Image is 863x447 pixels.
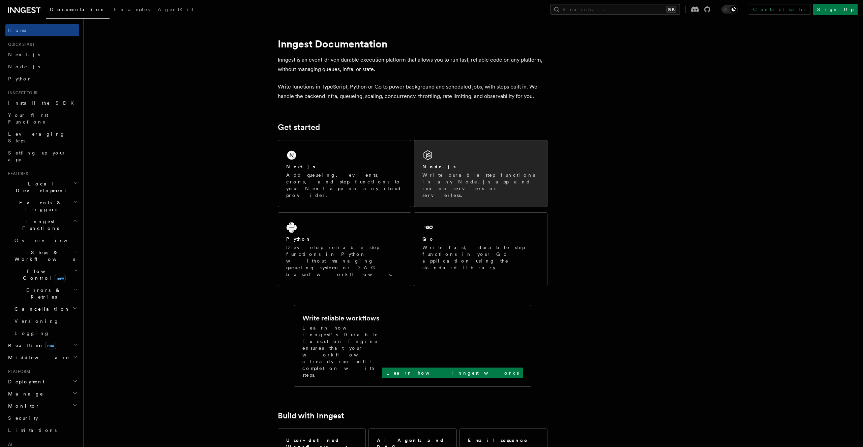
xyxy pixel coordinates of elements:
[422,163,456,170] h2: Node.js
[14,318,59,324] span: Versioning
[5,197,79,215] button: Events & Triggers
[5,218,73,232] span: Inngest Functions
[5,215,79,234] button: Inngest Functions
[55,275,66,282] span: new
[278,82,547,101] p: Write functions in TypeScript, Python or Go to power background and scheduled jobs, with steps bu...
[8,52,40,57] span: Next.js
[302,313,379,323] h2: Write reliable workflows
[5,97,79,109] a: Install the SDK
[414,140,547,207] a: Node.jsWrite durable step functions in any Node.js app and run on servers or serverless.
[278,212,411,286] a: PythonDevelop reliable step functions in Python without managing queueing systems or DAG based wo...
[8,415,38,421] span: Security
[414,212,547,286] a: GoWrite fast, durable step functions in your Go application using the standard library.
[302,324,382,378] p: Learn how Inngest's Durable Execution Engine ensures that your workflow already run until complet...
[422,172,539,199] p: Write durable step functions in any Node.js app and run on servers or serverless.
[46,2,110,19] a: Documentation
[12,287,73,300] span: Errors & Retries
[8,76,33,81] span: Python
[5,378,44,385] span: Deployment
[5,24,79,36] a: Home
[114,7,150,12] span: Examples
[386,370,519,376] p: Learn how Inngest works
[12,284,79,303] button: Errors & Retries
[12,249,75,263] span: Steps & Workflows
[8,112,48,125] span: Your first Functions
[422,244,539,271] p: Write fast, durable step functions in your Go application using the standard library.
[278,55,547,74] p: Inngest is an event-driven durable execution platform that allows you to run fast, reliable code ...
[278,123,320,132] a: Get started
[50,7,106,12] span: Documentation
[158,7,194,12] span: AgentKit
[110,2,154,18] a: Examples
[8,150,66,162] span: Setting up your app
[5,342,56,349] span: Realtime
[12,303,79,315] button: Cancellation
[8,131,65,143] span: Leveraging Steps
[12,265,79,284] button: Flow Controlnew
[5,109,79,128] a: Your first Functions
[666,6,676,13] kbd: ⌘K
[5,390,43,397] span: Manage
[12,268,74,281] span: Flow Control
[12,306,70,312] span: Cancellation
[5,351,79,364] button: Middleware
[5,147,79,166] a: Setting up your app
[5,199,73,213] span: Events & Triggers
[5,90,38,96] span: Inngest tour
[813,4,858,15] a: Sign Up
[5,42,35,47] span: Quick start
[5,171,28,176] span: Features
[12,234,79,246] a: Overview
[5,400,79,412] button: Monitor
[5,412,79,424] a: Security
[14,238,84,243] span: Overview
[8,27,27,34] span: Home
[5,376,79,388] button: Deployment
[5,180,73,194] span: Local Development
[5,388,79,400] button: Manage
[5,354,69,361] span: Middleware
[5,128,79,147] a: Leveraging Steps
[286,163,315,170] h2: Next.js
[550,4,680,15] button: Search...⌘K
[286,244,403,278] p: Develop reliable step functions in Python without managing queueing systems or DAG based workflows.
[278,411,344,420] a: Build with Inngest
[5,369,30,374] span: Platform
[14,331,50,336] span: Logging
[382,368,523,378] a: Learn how Inngest works
[45,342,56,349] span: new
[8,64,40,69] span: Node.js
[278,38,547,50] h1: Inngest Documentation
[154,2,198,18] a: AgentKit
[12,327,79,339] a: Logging
[286,236,311,242] h2: Python
[5,339,79,351] button: Realtimenew
[8,427,57,433] span: Limitations
[5,403,40,409] span: Monitor
[749,4,810,15] a: Contact sales
[5,48,79,61] a: Next.js
[12,246,79,265] button: Steps & Workflows
[8,100,78,106] span: Install the SDK
[422,236,435,242] h2: Go
[5,424,79,436] a: Limitations
[12,315,79,327] a: Versioning
[286,172,403,199] p: Add queueing, events, crons, and step functions to your Next app on any cloud provider.
[721,5,738,13] button: Toggle dark mode
[5,61,79,73] a: Node.js
[278,140,411,207] a: Next.jsAdd queueing, events, crons, and step functions to your Next app on any cloud provider.
[5,442,12,447] span: AI
[5,73,79,85] a: Python
[5,234,79,339] div: Inngest Functions
[468,437,528,444] h2: Email sequence
[5,178,79,197] button: Local Development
